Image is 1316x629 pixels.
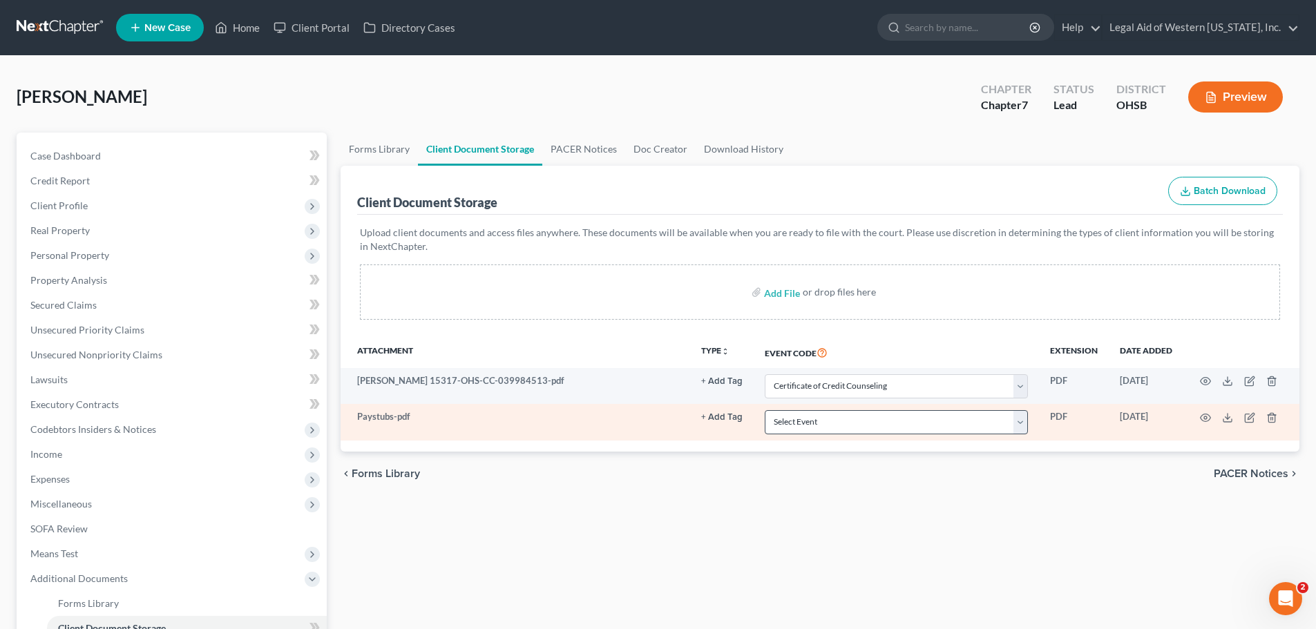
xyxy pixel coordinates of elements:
[1039,368,1109,404] td: PDF
[19,144,327,168] a: Case Dashboard
[418,133,542,166] a: Client Document Storage
[701,413,743,422] button: + Add Tag
[701,347,729,356] button: TYPEunfold_more
[1039,404,1109,440] td: PDF
[30,572,128,584] span: Additional Documents
[352,468,420,479] span: Forms Library
[542,133,625,166] a: PACER Notices
[30,473,70,485] span: Expenses
[19,318,327,342] a: Unsecured Priority Claims
[1214,468,1288,479] span: PACER Notices
[701,377,743,386] button: + Add Tag
[696,133,792,166] a: Download History
[356,15,462,40] a: Directory Cases
[30,200,88,211] span: Client Profile
[701,374,743,387] a: + Add Tag
[1288,468,1299,479] i: chevron_right
[19,392,327,417] a: Executory Contracts
[701,410,743,423] a: + Add Tag
[981,81,1031,97] div: Chapter
[803,285,876,299] div: or drop files here
[30,299,97,311] span: Secured Claims
[341,133,418,166] a: Forms Library
[19,367,327,392] a: Lawsuits
[47,591,327,616] a: Forms Library
[754,336,1039,368] th: Event Code
[1039,336,1109,368] th: Extension
[1109,404,1183,440] td: [DATE]
[1109,336,1183,368] th: Date added
[19,293,327,318] a: Secured Claims
[1116,97,1166,113] div: OHSB
[30,423,156,435] span: Codebtors Insiders & Notices
[58,597,119,609] span: Forms Library
[30,249,109,261] span: Personal Property
[1188,81,1283,113] button: Preview
[208,15,267,40] a: Home
[1053,81,1094,97] div: Status
[17,86,147,106] span: [PERSON_NAME]
[341,368,690,404] td: [PERSON_NAME] 15317-OHS-CC-039984513-pdf
[360,226,1280,253] p: Upload client documents and access files anywhere. These documents will be available when you are...
[30,224,90,236] span: Real Property
[19,268,327,293] a: Property Analysis
[19,516,327,541] a: SOFA Review
[1168,177,1277,206] button: Batch Download
[1116,81,1166,97] div: District
[19,342,327,367] a: Unsecured Nonpriority Claims
[341,468,420,479] button: chevron_left Forms Library
[30,548,78,559] span: Means Test
[905,14,1031,40] input: Search by name...
[357,194,497,211] div: Client Document Storage
[1055,15,1101,40] a: Help
[30,324,144,336] span: Unsecured Priority Claims
[267,15,356,40] a: Client Portal
[1109,368,1183,404] td: [DATE]
[30,448,62,460] span: Income
[30,374,68,385] span: Lawsuits
[30,150,101,162] span: Case Dashboard
[341,404,690,440] td: Paystubs-pdf
[30,175,90,186] span: Credit Report
[341,336,690,368] th: Attachment
[1194,185,1266,197] span: Batch Download
[1053,97,1094,113] div: Lead
[1214,468,1299,479] button: PACER Notices chevron_right
[1297,582,1308,593] span: 2
[19,168,327,193] a: Credit Report
[1022,98,1028,111] span: 7
[30,398,119,410] span: Executory Contracts
[30,498,92,510] span: Miscellaneous
[625,133,696,166] a: Doc Creator
[1269,582,1302,615] iframe: Intercom live chat
[981,97,1031,113] div: Chapter
[341,468,352,479] i: chevron_left
[30,274,107,286] span: Property Analysis
[1103,15,1299,40] a: Legal Aid of Western [US_STATE], Inc.
[721,347,729,356] i: unfold_more
[30,349,162,360] span: Unsecured Nonpriority Claims
[30,523,88,534] span: SOFA Review
[144,23,191,33] span: New Case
